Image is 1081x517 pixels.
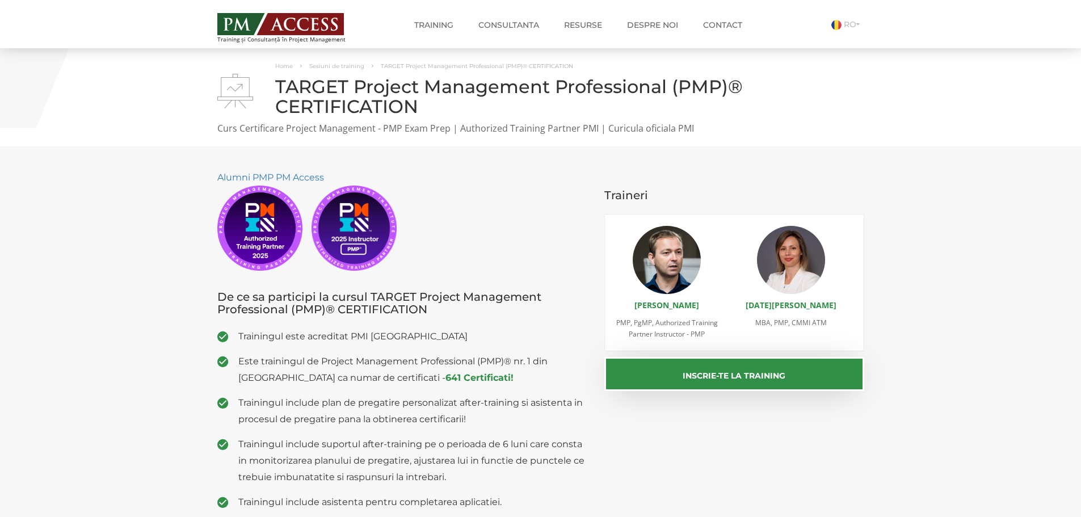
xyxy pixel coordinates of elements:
a: [PERSON_NAME] [634,300,699,310]
h3: Traineri [604,189,864,201]
h3: De ce sa participi la cursul TARGET Project Management Professional (PMP)® CERTIFICATION [217,291,588,316]
a: Home [275,62,293,70]
span: MBA, PMP, CMMI ATM [755,318,827,327]
a: 641 Certificati! [445,372,514,383]
a: Alumni PMP PM Access [217,172,324,183]
span: Training și Consultanță în Project Management [217,36,367,43]
a: Training [406,14,462,36]
a: Sesiuni de training [309,62,364,70]
img: PM ACCESS - Echipa traineri si consultanti certificati PMP: Narciss Popescu, Mihai Olaru, Monica ... [217,13,344,35]
a: Resurse [556,14,611,36]
span: TARGET Project Management Professional (PMP)® CERTIFICATION [381,62,573,70]
span: Trainingul include suportul after-training pe o perioada de 6 luni care consta in monitorizarea p... [238,436,588,485]
span: PMP, PgMP, Authorized Training Partner Instructor - PMP [616,318,718,339]
h1: TARGET Project Management Professional (PMP)® CERTIFICATION [217,77,864,116]
img: TARGET Project Management Professional (PMP)® CERTIFICATION [217,74,253,108]
img: Romana [831,20,842,30]
span: Trainingul include plan de pregatire personalizat after-training si asistenta in procesul de preg... [238,394,588,427]
a: Training și Consultanță în Project Management [217,10,367,43]
a: [DATE][PERSON_NAME] [746,300,836,310]
a: RO [831,19,864,30]
a: Despre noi [619,14,687,36]
span: Trainingul include asistenta pentru completarea aplicatiei. [238,494,588,510]
a: Consultanta [470,14,548,36]
span: Trainingul este acreditat PMI [GEOGRAPHIC_DATA] [238,328,588,344]
button: Inscrie-te la training [604,357,864,391]
a: Contact [695,14,751,36]
span: Este trainingul de Project Management Professional (PMP)® nr. 1 din [GEOGRAPHIC_DATA] ca numar de... [238,353,588,386]
p: Curs Certificare Project Management - PMP Exam Prep | Authorized Training Partner PMI | Curicula ... [217,122,864,135]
